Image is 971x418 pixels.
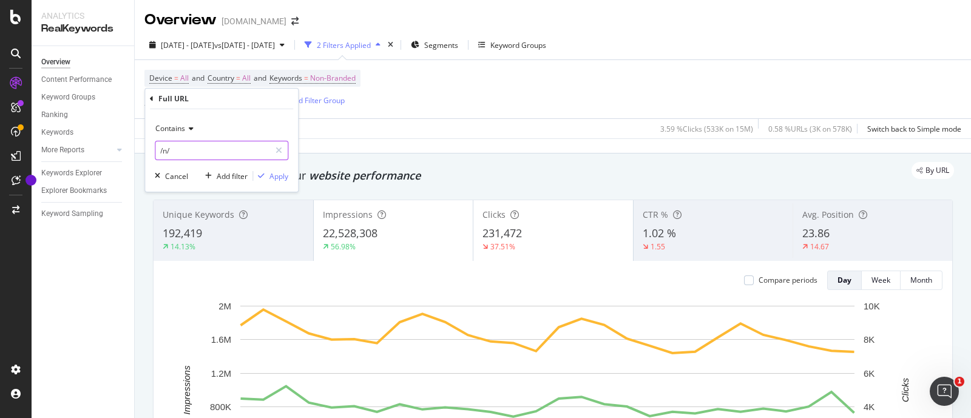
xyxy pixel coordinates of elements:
span: CTR % [643,209,668,220]
text: 6K [864,368,875,379]
div: Tooltip anchor [25,175,36,186]
div: Keywords Explorer [41,167,102,180]
div: Keyword Groups [490,40,546,50]
a: Keyword Groups [41,91,126,104]
a: Keywords [41,126,126,139]
span: = [304,73,308,83]
text: 10K [864,301,880,311]
button: Segments [406,35,463,55]
div: Overview [144,10,217,30]
span: Device [149,73,172,83]
a: More Reports [41,144,113,157]
a: Ranking [41,109,126,121]
span: Country [208,73,234,83]
text: Clicks [900,377,910,402]
div: Apply [269,171,288,181]
div: Keyword Sampling [41,207,103,220]
div: Month [910,275,932,285]
span: All [242,70,251,87]
div: legacy label [912,162,954,179]
div: 2 Filters Applied [317,40,371,50]
button: Day [827,271,862,290]
div: Keyword Groups [41,91,95,104]
button: Cancel [150,170,188,182]
span: Clicks [482,209,506,220]
span: 1.02 % [643,226,676,240]
div: More Reports [41,144,84,157]
text: 2M [218,301,231,311]
text: 800K [210,402,231,412]
a: Content Performance [41,73,126,86]
span: Segments [424,40,458,50]
span: Unique Keywords [163,209,234,220]
text: Impressions [181,365,192,414]
span: and [192,73,205,83]
div: 14.13% [171,241,195,252]
div: Analytics [41,10,124,22]
button: Apply [253,170,288,182]
span: = [174,73,178,83]
button: Add filter [200,170,248,182]
div: 0.58 % URLs ( 3K on 578K ) [768,124,852,134]
span: 192,419 [163,226,202,240]
text: 1.6M [211,334,231,345]
button: 2 Filters Applied [300,35,385,55]
button: Keyword Groups [473,35,551,55]
span: Contains [155,123,185,133]
div: Overview [41,56,70,69]
div: times [385,39,396,51]
div: Day [837,275,851,285]
iframe: Intercom live chat [930,377,959,406]
span: 22,528,308 [323,226,377,240]
div: Explorer Bookmarks [41,184,107,197]
div: Add Filter Group [289,95,345,106]
a: Keyword Sampling [41,207,126,220]
a: Overview [41,56,126,69]
div: Compare periods [759,275,817,285]
div: 56.98% [331,241,356,252]
button: Add Filter Group [273,93,345,107]
text: 8K [864,334,875,345]
text: 1.2M [211,368,231,379]
div: Full URL [158,93,189,104]
div: 1.55 [651,241,665,252]
span: Non-Branded [310,70,356,87]
span: Impressions [323,209,373,220]
span: 23.86 [802,226,830,240]
span: 1 [955,377,964,386]
div: Add filter [217,171,248,181]
div: Switch back to Simple mode [867,124,961,134]
text: 4K [864,402,875,412]
span: All [180,70,189,87]
a: Explorer Bookmarks [41,184,126,197]
div: 37.51% [490,241,515,252]
span: 231,472 [482,226,522,240]
span: Keywords [269,73,302,83]
div: Ranking [41,109,68,121]
span: [DATE] - [DATE] [161,40,214,50]
div: Week [871,275,890,285]
div: [DOMAIN_NAME] [222,15,286,27]
button: [DATE] - [DATE]vs[DATE] - [DATE] [144,35,289,55]
button: Switch back to Simple mode [862,119,961,138]
div: arrow-right-arrow-left [291,17,299,25]
span: = [236,73,240,83]
span: vs [DATE] - [DATE] [214,40,275,50]
button: Month [901,271,942,290]
div: Keywords [41,126,73,139]
div: RealKeywords [41,22,124,36]
div: 14.67 [810,241,829,252]
div: Content Performance [41,73,112,86]
span: Avg. Position [802,209,854,220]
div: 3.59 % Clicks ( 533K on 15M ) [660,124,753,134]
div: Cancel [165,171,188,181]
button: Week [862,271,901,290]
a: Keywords Explorer [41,167,126,180]
span: and [254,73,266,83]
span: By URL [925,167,949,174]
